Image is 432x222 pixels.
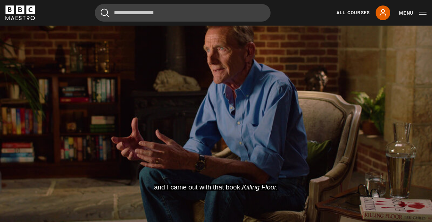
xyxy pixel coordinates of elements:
button: Toggle navigation [399,10,427,17]
button: Submit the search query [101,8,109,18]
svg: BBC Maestro [5,5,35,20]
a: All Courses [336,10,370,16]
input: Search [95,4,271,22]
